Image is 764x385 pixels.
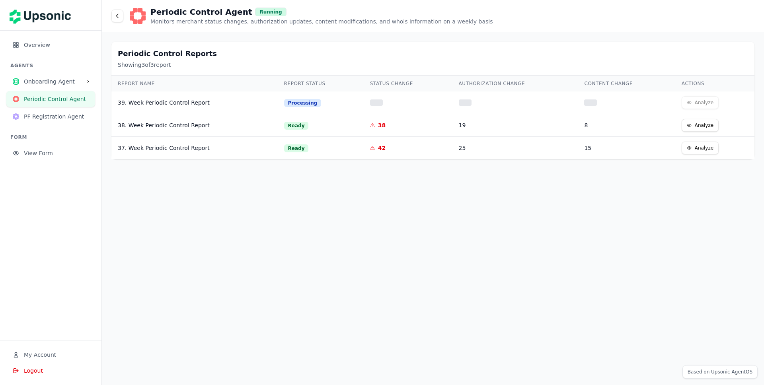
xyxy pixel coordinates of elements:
[6,363,95,379] button: Logout
[584,121,668,129] div: 8
[6,109,95,124] button: PF Registration AgentPF Registration Agent
[150,17,493,25] p: Monitors merchant status changes, authorization updates, content modifications, and whois informa...
[13,113,19,120] img: PF Registration Agent
[24,149,89,157] span: View Form
[6,91,95,107] button: Periodic Control AgentPeriodic Control Agent
[6,74,95,89] button: Onboarding AgentOnboarding Agent
[13,96,19,102] img: Periodic Control Agent
[6,96,95,104] a: Periodic Control AgentPeriodic Control Agent
[378,144,386,152] div: 42
[255,8,286,16] div: Running
[118,99,271,107] div: 39. Week Periodic Control Report
[24,95,89,103] span: Periodic Control Agent
[24,113,89,121] span: PF Registration Agent
[459,121,572,129] div: 19
[118,121,271,129] div: 38. Week Periodic Control Report
[378,121,386,129] div: 38
[118,61,748,69] p: Showing 3 of 3 report
[278,76,364,91] th: Report Status
[578,76,675,91] th: Content Change
[118,144,271,152] div: 37. Week Periodic Control Report
[459,144,572,152] div: 25
[118,48,748,59] h2: Periodic Control Reports
[6,42,95,50] a: Overview
[6,150,95,158] a: View Form
[13,78,19,85] img: Onboarding Agent
[24,78,82,86] span: Onboarding Agent
[6,37,95,53] button: Overview
[24,367,43,375] span: Logout
[10,134,95,140] h3: FORM
[284,144,309,152] div: Ready
[6,114,95,121] a: PF Registration AgentPF Registration Agent
[24,351,56,359] span: My Account
[130,8,146,24] img: Periodic Control Agent
[675,76,754,91] th: Actions
[6,145,95,161] button: View Form
[111,76,278,91] th: Report Name
[10,4,76,26] img: Upsonic
[682,142,719,154] button: Analyze
[284,122,309,130] div: Ready
[584,144,668,152] div: 15
[682,119,719,132] button: Analyze
[10,62,95,69] h3: AGENTS
[150,6,252,17] h1: Periodic Control Agent
[6,347,95,363] button: My Account
[284,99,322,107] div: Processing
[452,76,578,91] th: Authorization Change
[6,352,95,360] a: My Account
[364,76,452,91] th: Status Change
[24,41,89,49] span: Overview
